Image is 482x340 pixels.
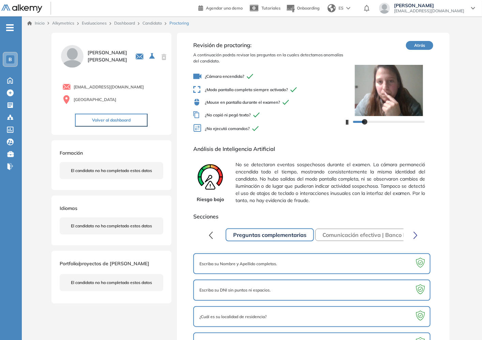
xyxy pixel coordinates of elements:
span: ¿No ejecutó comandos? [193,124,345,134]
span: [PERSON_NAME] [394,3,464,8]
button: Preguntas complementarias [226,228,314,241]
a: Inicio [27,20,45,26]
span: [GEOGRAPHIC_DATA] [74,97,116,103]
img: PROFILE_MENU_LOGO_USER [60,44,85,69]
span: Agendar una demo [206,5,243,11]
a: Evaluaciones [82,20,107,26]
a: Candidato [142,20,162,26]
a: Agendar una demo [198,3,243,12]
span: Onboarding [297,5,319,11]
span: ¿Cámara encendida? [193,72,345,81]
span: Análisis de Inteligencia Artificial [193,145,433,153]
a: Dashboard [114,20,135,26]
span: Escriba su DNI sin puntos ni espacios. [199,287,271,293]
span: [EMAIL_ADDRESS][DOMAIN_NAME] [394,8,464,14]
span: El candidato no ha completado estos datos [71,223,152,229]
span: [PERSON_NAME] [PERSON_NAME] [88,49,127,63]
span: Escriba su Nombre y Apellido completos. [199,261,277,267]
span: El candidato no ha completado estos datos [71,168,152,174]
span: Riesgo bajo [197,196,224,203]
span: ¿Mouse en pantalla durante el examen? [193,99,345,106]
span: [EMAIL_ADDRESS][DOMAIN_NAME] [74,84,144,90]
span: A continuación podrás revisar las preguntas en la cuales detectamos anomalías del candidato. [193,52,345,64]
span: Portfolio/proyectos de [PERSON_NAME] [60,260,149,267]
span: ¿Cuál es su localidad de residencia? [199,314,267,320]
span: Tutoriales [261,5,281,11]
span: Revisión de proctoring: [193,41,345,49]
span: Formación [60,150,83,156]
span: ES [338,5,344,11]
span: Secciones [193,212,433,221]
button: Seleccione la evaluación activa [147,50,159,62]
button: Comunicación efectiva | Banco Provincia [315,229,434,241]
span: ¿No copió ni pegó texto? [193,111,345,118]
span: ¿Modo pantalla completa siempre activado? [193,86,345,93]
img: Logo [1,4,42,13]
span: El candidato no ha completado estos datos [71,280,152,286]
span: Alkymetrics [52,20,74,26]
img: world [328,4,336,12]
button: Volver al dashboard [75,114,148,127]
i: - [6,27,14,28]
span: B [9,57,12,62]
span: No se detectaron eventos sospechosos durante el examen. La cámara permaneció encendida todo el ti... [236,158,425,207]
img: arrow [346,7,350,10]
span: Idiomas [60,205,77,211]
button: Onboarding [286,1,319,16]
span: Proctoring [169,20,189,26]
button: Atrás [406,41,433,50]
